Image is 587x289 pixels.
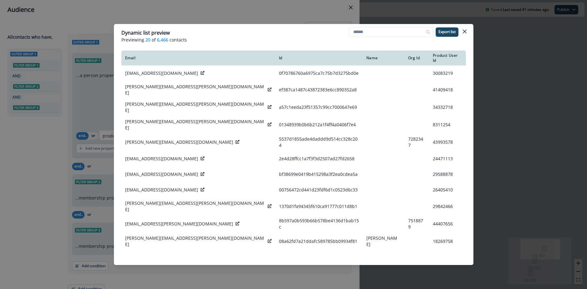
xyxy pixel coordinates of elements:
p: [PERSON_NAME][EMAIL_ADDRESS][DOMAIN_NAME] [125,139,233,145]
td: 8a2e71a01161dc898f4afcbb02be7e48 [275,250,363,266]
p: Export list [438,30,456,34]
td: 18269758 [429,233,466,250]
p: [PERSON_NAME][EMAIL_ADDRESS][PERSON_NAME][DOMAIN_NAME] [125,118,265,131]
td: 26405410 [429,182,466,198]
p: [EMAIL_ADDRESS][DOMAIN_NAME] [125,70,198,76]
td: 01348939b0b6b212a1f4ff4a0406f7e4 [275,116,363,133]
span: 6,466 [157,36,168,43]
td: 43993578 [429,133,466,151]
p: [EMAIL_ADDRESS][DOMAIN_NAME] [125,187,198,193]
td: 8b597a0b593b66b578be4136d1bab15c [275,215,363,233]
div: Org Id [408,55,425,60]
td: 17962720 [429,250,466,266]
td: 41409418 [429,81,466,99]
p: Dynamic list preview [121,29,170,36]
button: Export list [436,27,458,37]
td: 29588878 [429,166,466,182]
p: [EMAIL_ADDRESS][PERSON_NAME][DOMAIN_NAME] [125,221,233,227]
td: 5537d1855ade4daddd9d514cc328c204 [275,133,363,151]
td: 34332718 [429,99,466,116]
p: [PERSON_NAME][EMAIL_ADDRESS][PERSON_NAME][DOMAIN_NAME] [125,84,265,96]
td: [PERSON_NAME] [363,233,404,250]
td: 1370d1fa94345f610ca91777c011d8b1 [275,198,363,215]
td: 2e4d28ffcc1a7f3f3d2507ad27fd2658 [275,151,363,166]
p: [EMAIL_ADDRESS][DOMAIN_NAME] [125,156,198,162]
div: Id [279,55,359,60]
div: Product User Id [433,53,462,63]
p: [EMAIL_ADDRESS][DOMAIN_NAME] [125,171,198,177]
td: 0f70786760a6975ca7c75b7d3275bd0e [275,65,363,81]
td: 30083219 [429,65,466,81]
td: 8311254 [429,116,466,133]
td: 7282347 [404,133,429,151]
td: 00756472cd441d23fdf6d1c0523d6c33 [275,182,363,198]
span: 20 [145,36,150,43]
p: [PERSON_NAME][EMAIL_ADDRESS][PERSON_NAME][DOMAIN_NAME] [125,200,265,213]
td: 7518879 [404,215,429,233]
p: Previewing of contacts [121,36,466,43]
div: Name [366,55,401,60]
td: 24471113 [429,151,466,166]
p: [PERSON_NAME][EMAIL_ADDRESS][PERSON_NAME][DOMAIN_NAME] [125,235,265,248]
td: 44407656 [429,215,466,233]
td: a57c1eeda23f51357c99cc7000647e69 [275,99,363,116]
p: [PERSON_NAME][EMAIL_ADDRESS][PERSON_NAME][DOMAIN_NAME] [125,101,265,113]
td: ef387ca1487c43872383e6cc890352a8 [275,81,363,99]
td: 29842466 [429,198,466,215]
td: bf38699e0419b415298a3f2ea0cdea5a [275,166,363,182]
button: Close [460,26,470,36]
div: Email [125,55,271,60]
td: 08a62fd7a21ddafc589785bb09934f81 [275,233,363,250]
